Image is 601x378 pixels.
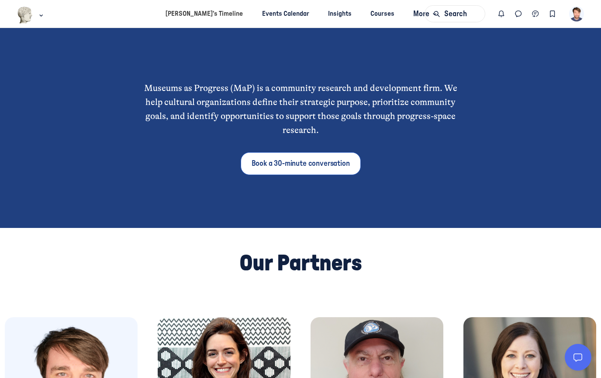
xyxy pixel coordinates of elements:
[17,7,33,24] img: Museums as Progress logo
[142,81,459,137] p: Museums as Progress (MaP) is a community research and development firm. We help cultural organiza...
[363,6,402,22] a: Courses
[493,5,510,22] button: Notifications
[320,6,359,22] a: Insights
[17,6,45,24] button: Museums as Progress logo
[565,344,591,370] button: Circle support widget
[527,5,544,22] button: Chat threads
[544,5,561,22] button: Bookmarks
[406,6,443,22] button: More
[413,8,439,20] span: More
[239,250,362,277] h2: Our Partners
[569,6,584,21] button: User menu options
[254,6,317,22] a: Events Calendar
[425,5,485,22] button: Search
[241,152,361,175] a: Book a 30-minute conversation
[158,6,251,22] a: [PERSON_NAME]’s Timeline
[510,5,527,22] button: Direct messages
